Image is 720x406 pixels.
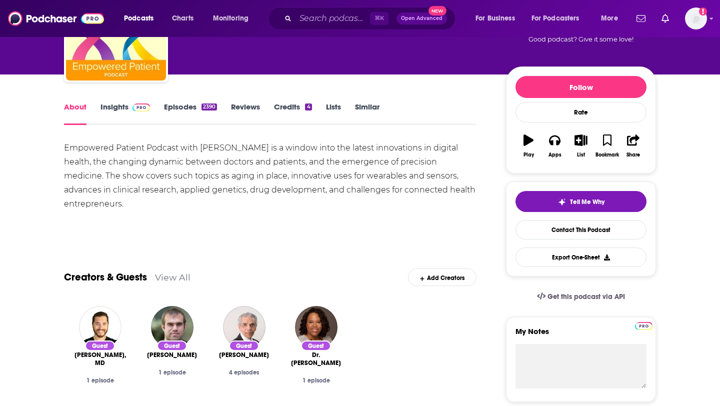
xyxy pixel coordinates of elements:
span: New [428,6,446,15]
span: Good podcast? Give it some love! [528,35,633,43]
a: Credits4 [274,102,311,125]
a: Charts [165,10,199,26]
button: open menu [468,10,527,26]
div: 1 episode [72,377,128,384]
span: For Business [475,11,515,25]
div: Add Creators [408,268,476,286]
img: tell me why sparkle [558,198,566,206]
button: List [568,128,594,164]
button: Apps [541,128,567,164]
input: Search podcasts, credits, & more... [295,10,370,26]
div: Search podcasts, credits, & more... [277,7,465,30]
button: open menu [117,10,166,26]
img: Laurence Girard [151,306,193,348]
div: Apps [548,152,561,158]
span: Podcasts [124,11,153,25]
div: 2390 [201,103,217,110]
button: Open AdvancedNew [396,12,447,24]
div: 4 episodes [216,369,272,376]
span: Logged in as elliesachs09 [685,7,707,29]
a: Get this podcast via API [529,284,633,309]
div: Share [626,152,640,158]
img: User Profile [685,7,707,29]
button: Show profile menu [685,7,707,29]
a: Lists [326,102,341,125]
button: Bookmark [594,128,620,164]
div: 1 episode [288,377,344,384]
label: My Notes [515,326,646,344]
a: Pro website [635,320,652,330]
a: Dr. Eddilisa Martin [288,351,344,367]
div: Play [523,152,534,158]
span: Tell Me Why [570,198,604,206]
span: More [601,11,618,25]
img: Dr. John Poothullil [223,306,265,348]
div: Guest [157,340,187,351]
button: Share [620,128,646,164]
span: Dr. [PERSON_NAME] [288,351,344,367]
button: Play [515,128,541,164]
div: Guest [301,340,331,351]
a: Show notifications dropdown [657,10,673,27]
a: InsightsPodchaser Pro [100,102,150,125]
a: Show notifications dropdown [632,10,649,27]
a: About [64,102,86,125]
span: [PERSON_NAME] [219,351,269,359]
button: open menu [594,10,630,26]
a: Dr. John Poothullil [219,351,269,359]
img: Podchaser Pro [635,322,652,330]
a: Laurence Girard [147,351,197,359]
img: Ernesto Gutierrez, MD [79,306,121,348]
a: Similar [355,102,379,125]
div: Empowered Patient Podcast with [PERSON_NAME] is a window into the latest innovations in digital h... [64,141,476,211]
div: Rate [515,102,646,122]
img: Podchaser Pro [132,103,150,111]
span: Get this podcast via API [547,292,625,301]
a: View All [155,272,190,282]
a: Episodes2390 [164,102,217,125]
span: [PERSON_NAME] [147,351,197,359]
a: Contact This Podcast [515,220,646,239]
div: 1 episode [144,369,200,376]
div: 4 [305,103,311,110]
div: Bookmark [595,152,619,158]
button: Follow [515,76,646,98]
button: open menu [206,10,261,26]
button: open menu [525,10,594,26]
span: ⌘ K [370,12,388,25]
div: List [577,152,585,158]
div: Guest [85,340,115,351]
button: Export One-Sheet [515,247,646,267]
span: Open Advanced [401,16,442,21]
span: For Podcasters [531,11,579,25]
a: Ernesto Gutierrez, MD [72,351,128,367]
span: [PERSON_NAME], MD [72,351,128,367]
img: Podchaser - Follow, Share and Rate Podcasts [8,9,104,28]
span: Monitoring [213,11,248,25]
button: tell me why sparkleTell Me Why [515,191,646,212]
svg: Add a profile image [699,7,707,15]
img: Dr. Eddilisa Martin [295,306,337,348]
a: Creators & Guests [64,271,147,283]
span: Charts [172,11,193,25]
a: Reviews [231,102,260,125]
div: Guest [229,340,259,351]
